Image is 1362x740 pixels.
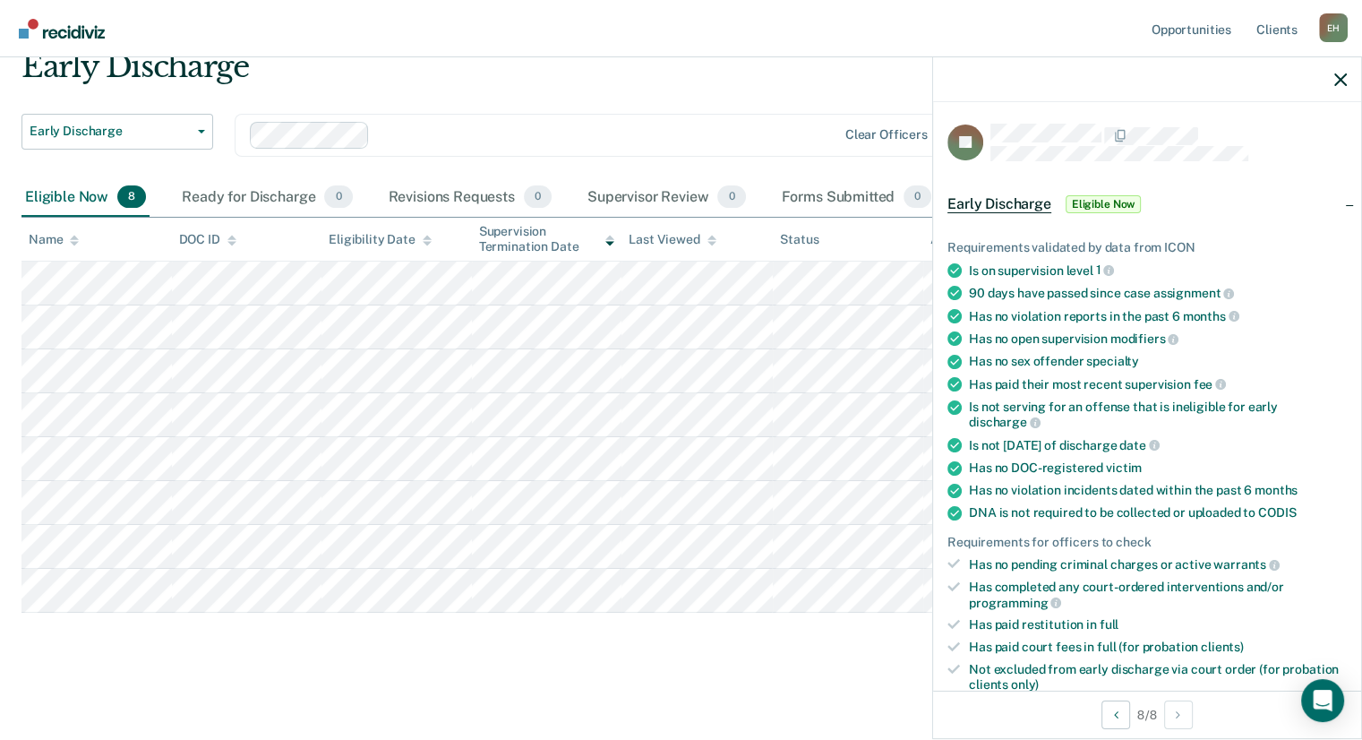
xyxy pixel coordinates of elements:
div: Early DischargeEligible Now [933,176,1361,233]
div: Has paid restitution in [969,617,1347,632]
span: specialty [1086,354,1139,368]
span: modifiers [1110,331,1179,346]
span: months [1255,483,1298,497]
div: Has paid court fees in full (for probation [969,640,1347,655]
div: Ready for Discharge [178,178,355,218]
span: date [1119,438,1159,452]
span: months [1183,309,1239,323]
div: Is on supervision level [969,262,1347,279]
div: DNA is not required to be collected or uploaded to [969,505,1347,521]
div: Requirements for officers to check [947,535,1347,550]
div: Supervision Termination Date [479,224,615,254]
div: Has no pending criminal charges or active [969,556,1347,572]
div: Has no sex offender [969,354,1347,369]
div: Assigned to [930,232,1015,247]
span: 0 [904,185,931,209]
span: 0 [717,185,745,209]
div: Status [780,232,818,247]
span: 1 [1096,262,1115,277]
span: 0 [524,185,552,209]
div: Not excluded from early discharge via court order (for probation clients [969,662,1347,693]
div: 90 days have passed since case [969,285,1347,301]
div: Supervisor Review [584,178,750,218]
div: Open Intercom Messenger [1301,679,1344,722]
div: E H [1319,13,1348,42]
span: 8 [117,185,146,209]
div: Has no DOC-registered [969,460,1347,476]
span: Early Discharge [30,124,191,139]
div: Early Discharge [21,48,1043,99]
span: programming [969,596,1061,610]
span: Eligible Now [1066,195,1142,213]
span: CODIS [1258,505,1296,520]
span: clients) [1201,640,1244,654]
span: only) [1011,677,1039,692]
div: Clear officers [845,127,928,142]
div: Requirements validated by data from ICON [947,240,1347,255]
div: Has no violation reports in the past 6 [969,308,1347,324]
div: DOC ID [179,232,236,247]
span: assignment [1153,286,1234,300]
div: Eligible Now [21,178,150,218]
span: Early Discharge [947,195,1051,213]
div: Has no open supervision [969,331,1347,347]
button: Profile dropdown button [1319,13,1348,42]
div: Eligibility Date [329,232,432,247]
span: 0 [324,185,352,209]
div: Last Viewed [629,232,715,247]
div: Forms Submitted [778,178,936,218]
div: Is not [DATE] of discharge [969,437,1347,453]
span: fee [1194,377,1226,392]
div: Revisions Requests [385,178,555,218]
button: Previous Opportunity [1101,701,1130,729]
span: full [1100,617,1118,632]
div: Name [29,232,79,247]
div: Has no violation incidents dated within the past 6 [969,483,1347,498]
span: discharge [969,415,1041,429]
img: Recidiviz [19,19,105,39]
span: victim [1106,460,1142,475]
div: 8 / 8 [933,691,1361,738]
div: Has completed any court-ordered interventions and/or [969,580,1347,610]
button: Next Opportunity [1164,701,1193,729]
span: warrants [1213,557,1280,572]
div: Has paid their most recent supervision [969,376,1347,392]
div: Is not serving for an offense that is ineligible for early [969,400,1347,430]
